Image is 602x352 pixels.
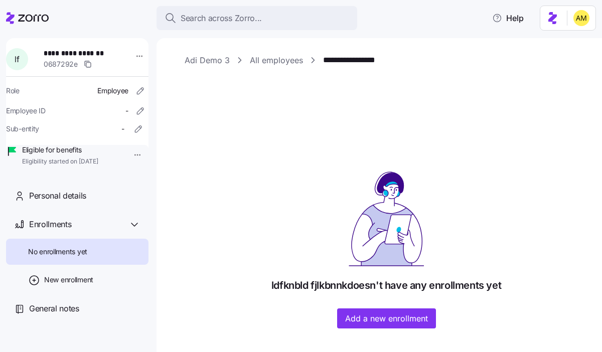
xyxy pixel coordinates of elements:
[28,247,87,257] span: No enrollments yet
[44,275,93,285] span: New enrollment
[250,54,303,67] a: All employees
[22,157,98,166] span: Eligibility started on [DATE]
[573,10,589,26] img: dfaaf2f2725e97d5ef9e82b99e83f4d7
[345,312,428,324] span: Add a new enrollment
[29,190,86,202] span: Personal details
[97,86,128,96] span: Employee
[337,308,436,328] button: Add a new enrollment
[29,302,79,315] span: General notes
[15,55,19,63] span: l f
[271,279,501,292] h1: ldfknbld fjlkbnnk doesn't have any enrollments yet
[29,218,71,231] span: Enrollments
[121,124,124,134] span: -
[6,106,46,116] span: Employee ID
[125,106,128,116] span: -
[181,12,262,25] span: Search across Zorro...
[22,145,98,155] span: Eligible for benefits
[157,6,357,30] button: Search across Zorro...
[492,12,524,24] span: Help
[6,86,20,96] span: Role
[185,54,230,67] a: Adi Demo 3
[44,59,78,69] span: 0687292e
[484,8,532,28] button: Help
[6,124,39,134] span: Sub-entity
